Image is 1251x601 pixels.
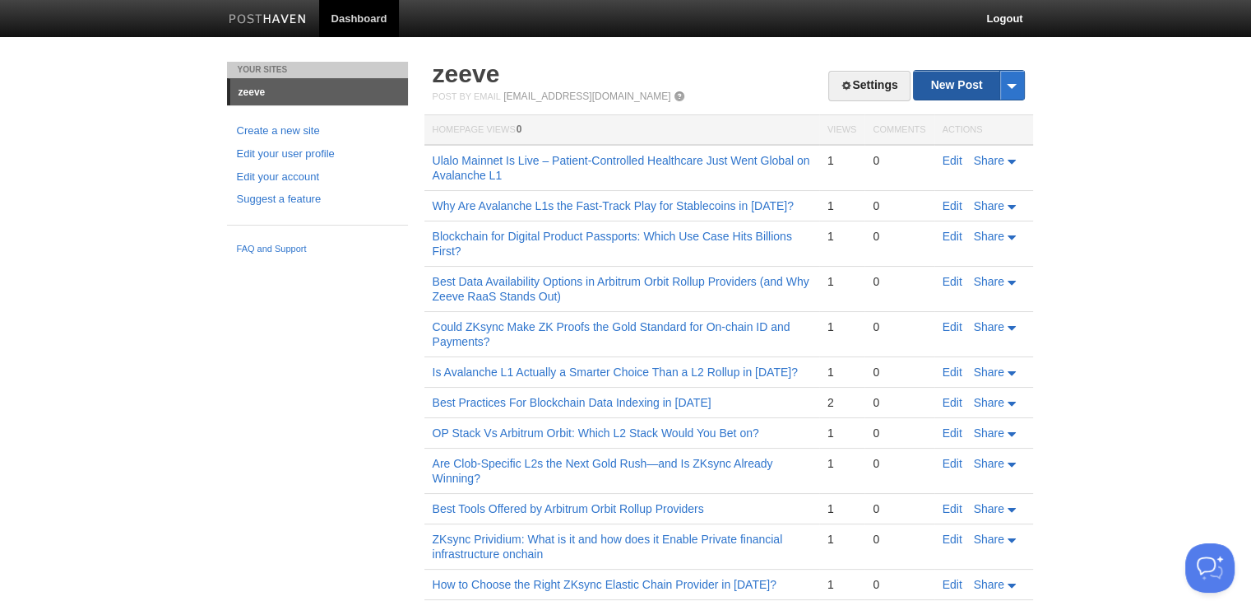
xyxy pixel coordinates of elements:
[974,230,1004,243] span: Share
[827,198,856,213] div: 1
[873,501,925,516] div: 0
[433,366,798,379] a: Is Avalanche L1 Actually a Smarter Choice Than a L2 Rollup in [DATE]?
[974,199,1004,212] span: Share
[433,230,792,258] a: Blockchain for Digital Product Passports: Which Use Case Hits Billions First?
[827,395,856,410] div: 2
[974,396,1004,409] span: Share
[943,154,962,167] a: Edit
[974,154,1004,167] span: Share
[1185,543,1235,593] iframe: Help Scout Beacon - Open
[974,457,1004,470] span: Share
[873,395,925,410] div: 0
[433,154,810,182] a: Ulalo Mainnet Is Live – Patient-Controlled Healthcare Just Went Global on Avalanche L1
[433,502,704,515] a: Best Tools Offered by Arbitrum Orbit Rollup Providers
[974,426,1004,440] span: Share
[943,533,962,546] a: Edit
[873,577,925,592] div: 0
[914,71,1023,100] a: New Post
[433,199,794,212] a: Why Are Avalanche L1s the Fast-Track Play for Stablecoins in [DATE]?
[827,426,856,440] div: 1
[873,229,925,244] div: 0
[864,115,934,146] th: Comments
[503,91,670,102] a: [EMAIL_ADDRESS][DOMAIN_NAME]
[873,365,925,380] div: 0
[943,199,962,212] a: Edit
[433,320,790,348] a: Could ZKsync Make ZK Proofs the Gold Standard for On-chain ID and Payments?
[974,578,1004,591] span: Share
[230,79,408,105] a: zeeve
[943,396,962,409] a: Edit
[827,153,856,168] div: 1
[943,366,962,379] a: Edit
[433,457,773,485] a: Are Clob-Specific L2s the Next Gold Rush—and Is ZKsync Already Winning?
[934,115,1033,146] th: Actions
[424,115,819,146] th: Homepage Views
[433,578,776,591] a: How to Choose the Right ZKsync Elastic Chain Provider in [DATE]?
[974,320,1004,333] span: Share
[943,320,962,333] a: Edit
[943,426,962,440] a: Edit
[827,365,856,380] div: 1
[237,146,398,163] a: Edit your user profile
[873,319,925,334] div: 0
[237,242,398,257] a: FAQ and Support
[827,274,856,289] div: 1
[827,456,856,471] div: 1
[873,426,925,440] div: 0
[237,123,398,140] a: Create a new site
[237,191,398,208] a: Suggest a feature
[974,366,1004,379] span: Share
[943,457,962,470] a: Edit
[873,274,925,289] div: 0
[433,275,809,303] a: Best Data Availability Options in Arbitrum Orbit Rollup Providers (and Why Zeeve RaaS Stands Out)
[873,153,925,168] div: 0
[873,532,925,547] div: 0
[237,169,398,186] a: Edit your account
[433,533,783,561] a: ZKsync Prividium: What is it and how does it Enable Private financial infrastructure onchain
[828,71,910,101] a: Settings
[827,501,856,516] div: 1
[227,62,408,78] li: Your Sites
[433,60,500,87] a: zeeve
[873,456,925,471] div: 0
[827,319,856,334] div: 1
[974,275,1004,288] span: Share
[943,230,962,243] a: Edit
[827,532,856,547] div: 1
[974,533,1004,546] span: Share
[433,91,501,101] span: Post by Email
[827,229,856,244] div: 1
[943,502,962,515] a: Edit
[517,123,522,135] span: 0
[943,578,962,591] a: Edit
[229,14,307,26] img: Posthaven-bar
[827,577,856,592] div: 1
[433,396,711,409] a: Best Practices For Blockchain Data Indexing in [DATE]
[433,426,759,440] a: OP Stack Vs Arbitrum Orbit: Which L2 Stack Would You Bet on?
[974,502,1004,515] span: Share
[943,275,962,288] a: Edit
[873,198,925,213] div: 0
[819,115,864,146] th: Views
